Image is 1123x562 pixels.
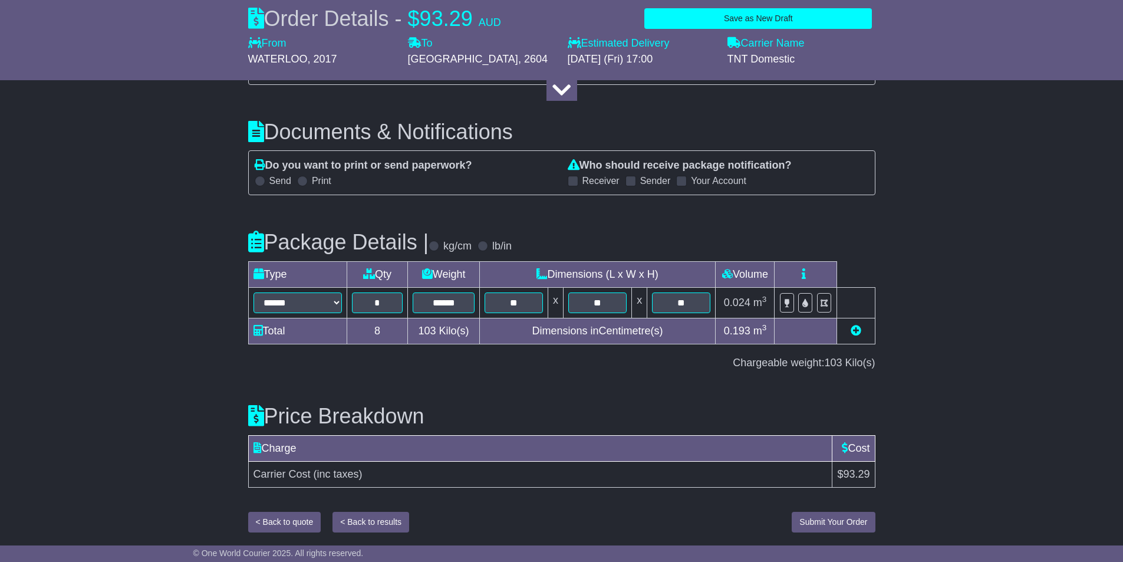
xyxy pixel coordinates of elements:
[792,512,875,533] button: Submit Your Order
[255,159,472,172] label: Do you want to print or send paperwork?
[479,318,716,344] td: Dimensions in Centimetre(s)
[408,261,479,287] td: Weight
[269,175,291,186] label: Send
[248,405,875,428] h3: Price Breakdown
[420,6,473,31] span: 93.29
[762,295,767,304] sup: 3
[248,512,321,533] button: < Back to quote
[716,261,775,287] td: Volume
[408,6,420,31] span: $
[582,175,620,186] label: Receiver
[408,53,518,65] span: [GEOGRAPHIC_DATA]
[837,468,870,480] span: $93.29
[640,175,671,186] label: Sender
[193,548,364,558] span: © One World Courier 2025. All rights reserved.
[727,37,805,50] label: Carrier Name
[824,357,842,369] span: 103
[312,175,331,186] label: Print
[568,159,792,172] label: Who should receive package notification?
[248,261,347,287] td: Type
[479,17,501,28] span: AUD
[248,435,832,461] td: Charge
[632,287,647,318] td: x
[762,323,767,332] sup: 3
[727,53,875,66] div: TNT Domestic
[851,325,861,337] a: Add new item
[419,325,436,337] span: 103
[248,231,429,254] h3: Package Details |
[347,261,408,287] td: Qty
[408,318,479,344] td: Kilo(s)
[248,53,308,65] span: WATERLOO
[347,318,408,344] td: 8
[568,53,716,66] div: [DATE] (Fri) 17:00
[568,37,716,50] label: Estimated Delivery
[724,297,750,308] span: 0.024
[644,8,872,29] button: Save as New Draft
[548,287,563,318] td: x
[443,240,472,253] label: kg/cm
[308,53,337,65] span: , 2017
[408,37,433,50] label: To
[248,37,286,50] label: From
[314,468,363,480] span: (inc taxes)
[691,175,746,186] label: Your Account
[832,435,875,461] td: Cost
[492,240,512,253] label: lb/in
[332,512,409,533] button: < Back to results
[724,325,750,337] span: 0.193
[479,261,716,287] td: Dimensions (L x W x H)
[799,517,867,527] span: Submit Your Order
[248,6,501,31] div: Order Details -
[248,120,875,144] h3: Documents & Notifications
[248,318,347,344] td: Total
[753,297,767,308] span: m
[518,53,548,65] span: , 2604
[753,325,767,337] span: m
[248,357,875,370] div: Chargeable weight: Kilo(s)
[253,468,311,480] span: Carrier Cost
